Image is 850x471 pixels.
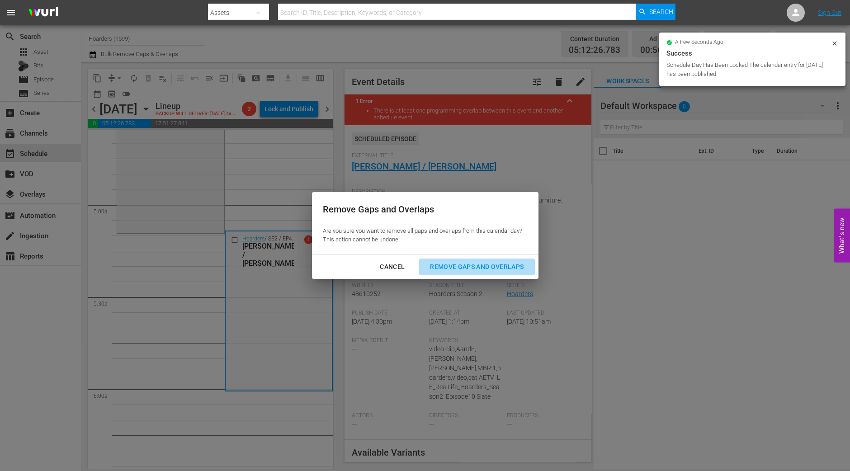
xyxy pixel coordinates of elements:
[323,203,522,216] div: Remove Gaps and Overlaps
[675,39,723,46] span: a few seconds ago
[666,61,829,79] div: Schedule Day Has Been Locked The calendar entry for [DATE] has been published
[5,7,16,18] span: menu
[323,227,522,235] p: Are you sure you want to remove all gaps and overlaps from this calendar day?
[666,48,838,59] div: Success
[373,261,412,273] div: Cancel
[649,4,673,20] span: Search
[834,209,850,263] button: Open Feedback Widget
[22,2,65,24] img: ans4CAIJ8jUAAAAAAAAAAAAAAAAAAAAAAAAgQb4GAAAAAAAAAAAAAAAAAAAAAAAAJMjXAAAAAAAAAAAAAAAAAAAAAAAAgAT5G...
[323,235,522,244] p: This action cannot be undone.
[419,259,534,275] button: Remove Gaps and Overlaps
[369,259,416,275] button: Cancel
[423,261,531,273] div: Remove Gaps and Overlaps
[818,9,841,16] a: Sign Out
